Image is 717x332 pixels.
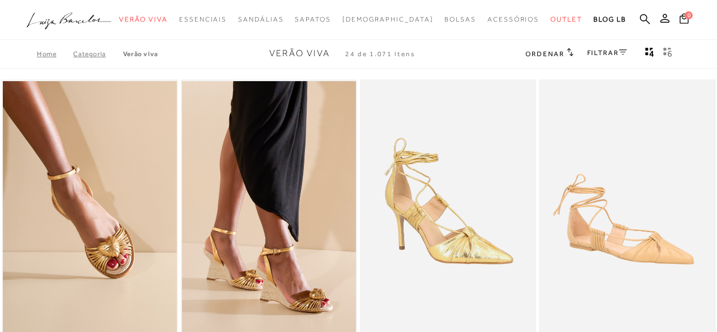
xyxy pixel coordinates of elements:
[550,9,582,30] a: noSubCategoriesText
[119,15,168,23] span: Verão Viva
[676,12,692,28] button: 0
[179,15,227,23] span: Essenciais
[487,9,539,30] a: noSubCategoriesText
[269,48,330,58] span: Verão Viva
[642,47,657,61] button: Mostrar 4 produtos por linha
[550,15,582,23] span: Outlet
[525,50,564,58] span: Ordenar
[685,11,693,19] span: 0
[444,15,476,23] span: Bolsas
[342,15,434,23] span: [DEMOGRAPHIC_DATA]
[593,15,626,23] span: BLOG LB
[295,15,330,23] span: Sapatos
[444,9,476,30] a: noSubCategoriesText
[238,15,283,23] span: Sandálias
[119,9,168,30] a: noSubCategoriesText
[342,9,434,30] a: noSubCategoriesText
[179,9,227,30] a: noSubCategoriesText
[123,50,158,58] a: Verão Viva
[238,9,283,30] a: noSubCategoriesText
[660,47,676,61] button: gridText6Desc
[345,50,415,58] span: 24 de 1.071 itens
[73,50,122,58] a: Categoria
[593,9,626,30] a: BLOG LB
[37,50,73,58] a: Home
[295,9,330,30] a: noSubCategoriesText
[487,15,539,23] span: Acessórios
[587,49,627,57] a: FILTRAR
